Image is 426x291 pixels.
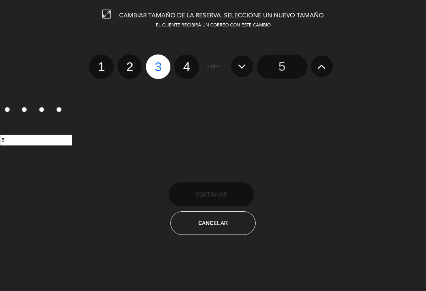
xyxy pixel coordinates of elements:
input: 1 [5,107,10,112]
span: Cancelar [198,220,228,226]
button: Cancelar [170,211,256,235]
span: CAMBIAR TAMAÑO DE LA RESERVA. SELECCIONE UN NUEVO TAMAÑO [119,13,324,19]
input: 3 [39,107,44,112]
span: Continuar [196,191,227,198]
label: 4 [52,104,69,117]
label: 3 [146,54,170,79]
span: EL CLIENTE RECIBIRÁ UN CORREO CON ESTE CAMBIO [156,23,271,28]
label: 4 [174,54,199,79]
label: 3 [35,104,52,117]
label: 1 [89,54,114,79]
span: - or - [207,62,219,71]
label: 2 [118,54,142,79]
label: 2 [17,104,35,117]
input: 4 [56,107,62,112]
input: 2 [22,107,27,112]
button: Continuar [169,182,254,206]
